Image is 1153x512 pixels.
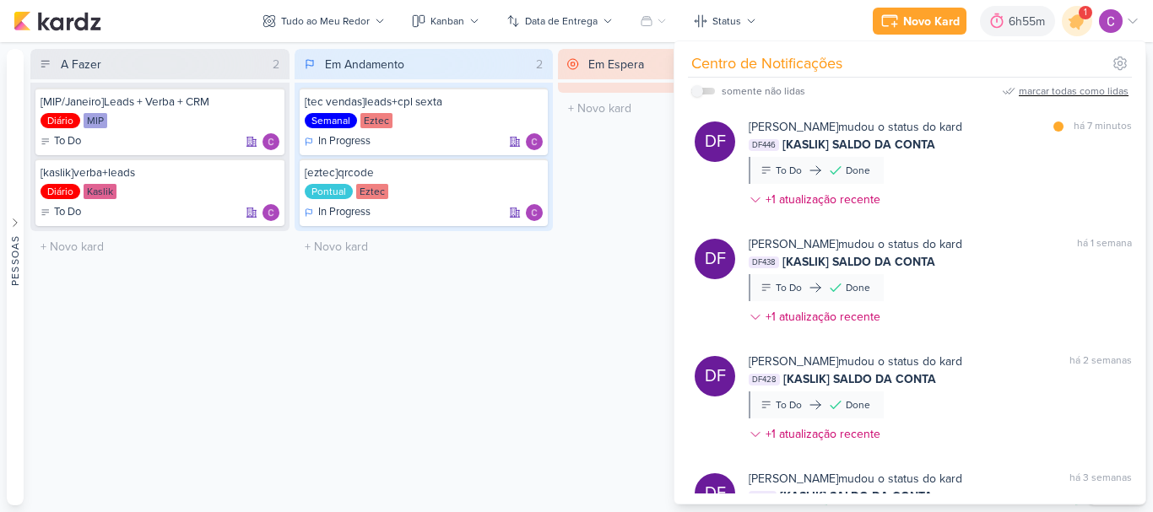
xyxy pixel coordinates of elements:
[305,113,357,128] div: Semanal
[782,136,935,154] span: [KASLIK] SALDO DA CONTA
[305,94,544,110] div: [tec vendas]leads+cpl sexta
[766,308,884,326] div: +1 atualização recente
[749,118,962,136] div: mudou o status do kard
[749,374,780,385] span: DF428
[783,370,936,388] span: [KASLIK] SALDO DA CONTA
[7,49,24,505] button: Pessoas
[705,482,726,505] p: DF
[41,184,80,199] div: Diário
[749,491,777,503] span: DF414
[588,56,644,73] div: Em Espera
[1099,9,1123,33] img: Carlos Lima
[695,239,735,279] div: Diego Freitas
[705,364,726,388] p: DF
[305,133,371,150] div: In Progress
[41,204,81,221] div: To Do
[749,353,962,370] div: mudou o status do kard
[41,94,279,110] div: [MIP/Janeiro]Leads + Verba + CRM
[360,113,392,128] div: Eztec
[305,184,353,199] div: Pontual
[1009,13,1050,30] div: 6h55m
[84,184,116,199] div: Kaslik
[561,96,814,121] input: + Novo kard
[263,133,279,150] img: Carlos Lima
[305,204,371,221] div: In Progress
[356,184,388,199] div: Eztec
[749,139,779,151] span: DF446
[695,121,735,162] div: Diego Freitas
[766,425,884,443] div: +1 atualização recente
[1074,118,1132,136] div: há 7 minutos
[318,204,371,221] p: In Progress
[84,113,107,128] div: MIP
[749,235,962,253] div: mudou o status do kard
[526,133,543,150] img: Carlos Lima
[298,234,550,259] input: + Novo kard
[54,133,81,150] p: To Do
[705,247,726,271] p: DF
[1019,84,1129,99] div: marcar todas como lidas
[54,204,81,221] p: To Do
[776,397,802,412] div: To Do
[318,133,371,150] p: In Progress
[722,84,805,99] div: somente não lidas
[846,280,870,295] div: Done
[1077,235,1132,253] div: há 1 semana
[749,120,838,134] b: [PERSON_NAME]
[873,8,966,35] button: Novo Kard
[325,56,404,73] div: Em Andamento
[846,397,870,412] div: Done
[749,237,838,251] b: [PERSON_NAME]
[526,133,543,150] div: Responsável: Carlos Lima
[41,165,279,181] div: [kaslik]verba+leads
[749,256,779,268] span: DF438
[263,204,279,221] img: Carlos Lima
[846,163,870,178] div: Done
[8,234,23,285] div: Pessoas
[782,253,935,271] span: [KASLIK] SALDO DA CONTA
[705,130,726,154] p: DF
[1069,470,1132,488] div: há 3 semanas
[1069,353,1132,370] div: há 2 semanas
[526,204,543,221] div: Responsável: Carlos Lima
[41,133,81,150] div: To Do
[41,113,80,128] div: Diário
[780,488,933,505] span: [KASLIK] SALDO DA CONTA
[766,191,884,208] div: +1 atualização recente
[529,56,549,73] div: 2
[749,354,838,369] b: [PERSON_NAME]
[1084,6,1087,19] span: 1
[749,472,838,486] b: [PERSON_NAME]
[263,133,279,150] div: Responsável: Carlos Lima
[34,234,286,259] input: + Novo kard
[263,204,279,221] div: Responsável: Carlos Lima
[691,52,842,75] div: Centro de Notificações
[749,470,962,488] div: mudou o status do kard
[776,163,802,178] div: To Do
[903,13,960,30] div: Novo Kard
[305,165,544,181] div: [eztec]qrcode
[695,356,735,396] div: Diego Freitas
[61,56,101,73] div: A Fazer
[526,204,543,221] img: Carlos Lima
[776,280,802,295] div: To Do
[14,11,101,31] img: kardz.app
[266,56,286,73] div: 2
